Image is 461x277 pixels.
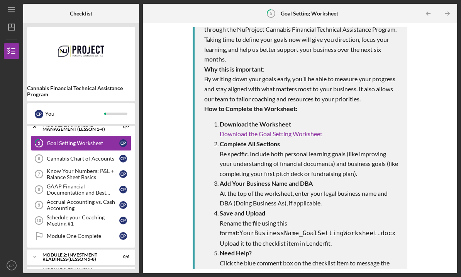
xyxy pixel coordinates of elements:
a: Module One CompleteCP [31,228,131,244]
tspan: 8 [38,187,40,192]
strong: Add Your Business Name and DBA [220,180,313,187]
strong: Why this is important: [204,65,264,73]
tspan: 7 [38,172,40,176]
code: YourBusinessName_GoalSettingWorksheet.docx [239,229,396,237]
a: 9Accrual Accounting vs. Cash AccountingCP [31,197,131,213]
text: CP [9,263,14,268]
span: This worksheet helps you set clear, personalized goals for your journey through the NuProject Can... [204,16,397,63]
img: Product logo [27,31,135,77]
strong: How to Complete the Worksheet: [204,105,297,112]
div: Module One Complete [47,233,119,239]
div: 0 / 6 [115,255,129,259]
strong: Save and Upload [220,209,265,217]
span: By writing down your goals early, you’ll be able to measure your progress and stay aligned with w... [204,75,395,102]
div: Know Your Numbers: P&L + Balance Sheet Basics [47,168,119,180]
span: Rename the file using this format: [220,219,396,237]
div: Cannabis Chart of Accounts [47,156,119,162]
button: CP [4,258,19,273]
strong: Complete All Sections [220,140,280,147]
div: Module 2: Investment Readiness (Lesson 5-8) [42,253,110,262]
strong: Need Help? [220,249,252,256]
div: C P [119,155,127,162]
b: Checklist [70,10,92,17]
b: Goal Setting Worksheet [281,10,338,17]
tspan: 10 [36,218,41,223]
div: C P [119,139,127,147]
tspan: 9 [38,203,40,207]
a: Download the Goal Setting Worksheet [220,130,322,137]
a: 6Cannabis Chart of AccountsCP [31,151,131,166]
b: Cannabis Financial Technical Assistance Program [27,85,135,97]
div: C P [35,110,43,118]
div: Goal Setting Worksheet [47,140,119,146]
div: Accrual Accounting vs. Cash Accounting [47,199,119,211]
div: C P [119,217,127,224]
span: At the top of the worksheet, enter your legal business name and DBA (Doing Business As), if appli... [220,190,388,207]
strong: Download the Worksheet [220,120,291,128]
div: C P [119,170,127,178]
div: C P [119,186,127,193]
div: GAAP Financial Documentation and Best Practices [47,183,119,196]
div: Module 1: Financial Management (Lesson 1-4) [42,123,110,132]
a: 5Goal Setting WorksheetCP [31,135,131,151]
span: Be specific. Include both personal learning goals (like improving your understanding of financial... [220,150,398,177]
tspan: 5 [270,11,272,16]
a: 7Know Your Numbers: P&L + Balance Sheet BasicsCP [31,166,131,182]
span: Upload it to the checklist item in Lenderfit. [220,239,332,247]
div: Schedule your Coaching Meeting #1 [47,214,119,227]
a: 10Schedule your Coaching Meeting #1CP [31,213,131,228]
div: You [45,107,104,120]
div: C P [119,232,127,240]
div: 0 / 7 [115,125,129,129]
tspan: 6 [38,156,40,161]
a: 8GAAP Financial Documentation and Best PracticesCP [31,182,131,197]
div: C P [119,201,127,209]
tspan: 5 [38,141,40,146]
